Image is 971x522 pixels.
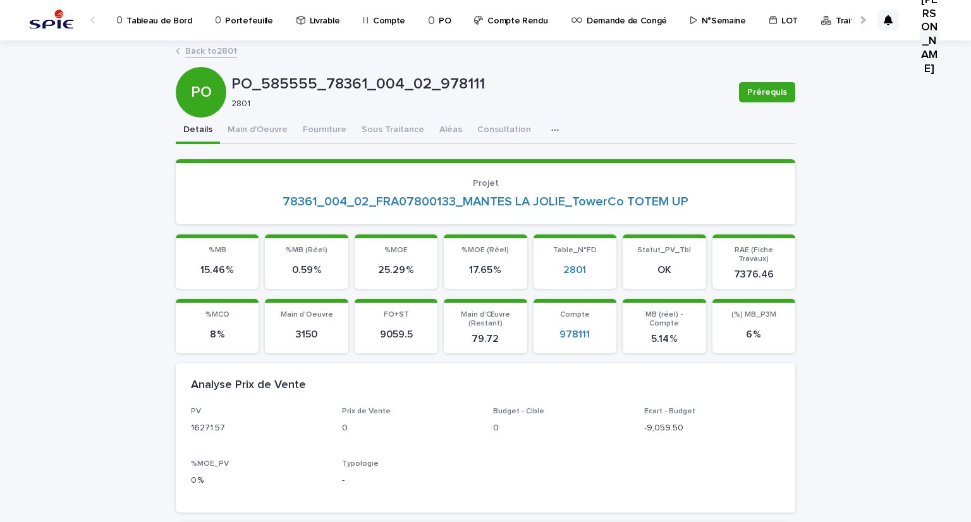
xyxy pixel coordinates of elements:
a: 78361_004_02_FRA07800133_MANTES LA JOLIE_TowerCo TOTEM UP [283,194,688,209]
span: Ecart - Budget [644,408,695,415]
img: svstPd6MQfCT1uX1QGkG [25,8,78,33]
span: %MOE_PV [191,460,229,468]
span: Projet [473,179,499,188]
p: 0.59 % [272,264,340,276]
span: Compte [560,311,590,319]
p: 6 % [720,329,788,341]
button: Prérequis [739,82,795,102]
p: PO_585555_78361_004_02_978111 [231,75,729,94]
span: Main d'Œuvre (Restant) [461,311,510,327]
span: Table_N°FD [553,246,597,254]
span: (%) MB_P3M [731,311,776,319]
button: Consultation [470,118,539,144]
p: 7376.46 [720,269,788,281]
button: Fourniture [295,118,354,144]
p: 3150 [272,329,340,341]
p: - [342,474,478,487]
span: RAE (Fiche Travaux) [735,246,773,263]
p: 0 [493,422,629,435]
div: PO [176,32,226,101]
p: 0 % [191,474,327,487]
p: 17.65 % [451,264,519,276]
span: MB (réel) - Compte [645,311,683,327]
button: Sous Traitance [354,118,432,144]
span: Prix de Vente [342,408,391,415]
span: %MB [209,246,226,254]
span: Typologie [342,460,379,468]
p: 79.72 [451,333,519,345]
p: 0 [342,422,478,435]
button: Aléas [432,118,470,144]
span: Budget - Cible [493,408,544,415]
p: OK [630,264,698,276]
span: Prérequis [747,86,787,99]
a: Back to2801 [185,43,237,58]
button: Details [176,118,220,144]
a: 2801 [563,264,586,276]
span: %MOE (Réel) [461,246,509,254]
h2: Analyse Prix de Vente [191,379,306,392]
p: 16271.57 [191,422,327,435]
button: Main d'Oeuvre [220,118,295,144]
span: Main d'Oeuvre [281,311,333,319]
p: 25.29 % [362,264,430,276]
span: FO+ST [384,311,409,319]
span: %MOE [384,246,408,254]
p: 8 % [183,329,251,341]
p: 5.14 % [630,333,698,345]
div: [PERSON_NAME] [919,25,939,45]
span: %MB (Réel) [286,246,327,254]
p: 9059.5 [362,329,430,341]
span: PV [191,408,201,415]
p: -9,059.50 [644,422,780,435]
a: 978111 [559,329,590,341]
span: Statut_PV_Tbl [637,246,691,254]
span: %MCO [205,311,229,319]
p: 15.46 % [183,264,251,276]
p: 2801 [231,99,724,109]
